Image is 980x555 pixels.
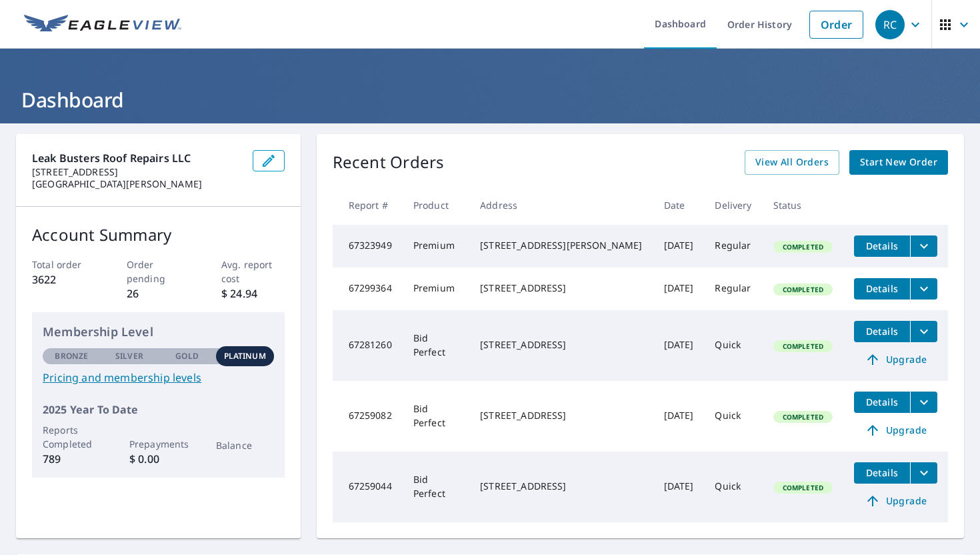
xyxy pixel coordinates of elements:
[333,150,445,175] p: Recent Orders
[745,150,839,175] a: View All Orders
[43,451,101,467] p: 789
[480,338,642,352] div: [STREET_ADDRESS]
[854,349,937,370] a: Upgrade
[43,370,274,386] a: Pricing and membership levels
[403,225,469,267] td: Premium
[653,310,705,381] td: [DATE]
[809,11,863,39] a: Order
[403,381,469,452] td: Bid Perfect
[910,462,937,484] button: filesDropdownBtn-67259044
[862,396,902,408] span: Details
[862,282,902,295] span: Details
[333,185,403,225] th: Report #
[403,452,469,522] td: Bid Perfect
[862,325,902,338] span: Details
[224,350,266,362] p: Platinum
[862,493,929,509] span: Upgrade
[910,321,937,342] button: filesDropdownBtn-67281260
[910,278,937,300] button: filesDropdownBtn-67299364
[333,225,403,267] td: 67323949
[875,10,905,39] div: RC
[854,321,910,342] button: detailsBtn-67281260
[216,438,274,452] p: Balance
[775,483,831,492] span: Completed
[43,423,101,451] p: Reports Completed
[910,392,937,413] button: filesDropdownBtn-67259082
[854,490,937,512] a: Upgrade
[480,409,642,422] div: [STREET_ADDRESS]
[43,323,274,341] p: Membership Level
[127,257,190,286] p: Order pending
[910,235,937,257] button: filesDropdownBtn-67323949
[221,286,285,302] p: $ 24.94
[862,466,902,479] span: Details
[653,185,705,225] th: Date
[755,154,829,171] span: View All Orders
[32,150,242,166] p: Leak Busters Roof Repairs LLC
[480,480,642,493] div: [STREET_ADDRESS]
[704,381,762,452] td: Quick
[849,150,948,175] a: Start New Order
[704,185,762,225] th: Delivery
[854,420,937,441] a: Upgrade
[24,15,181,35] img: EV Logo
[854,392,910,413] button: detailsBtn-67259082
[221,257,285,286] p: Avg. report cost
[32,223,285,247] p: Account Summary
[775,285,831,294] span: Completed
[403,185,469,225] th: Product
[775,242,831,251] span: Completed
[32,257,95,271] p: Total order
[333,310,403,381] td: 67281260
[775,342,831,351] span: Completed
[403,310,469,381] td: Bid Perfect
[115,350,143,362] p: Silver
[175,350,198,362] p: Gold
[862,422,929,438] span: Upgrade
[127,286,190,302] p: 26
[333,267,403,310] td: 67299364
[653,267,705,310] td: [DATE]
[763,185,843,225] th: Status
[43,402,274,418] p: 2025 Year To Date
[854,235,910,257] button: detailsBtn-67323949
[16,86,964,113] h1: Dashboard
[32,271,95,288] p: 3622
[333,381,403,452] td: 67259082
[653,225,705,267] td: [DATE]
[129,451,187,467] p: $ 0.00
[862,239,902,252] span: Details
[704,225,762,267] td: Regular
[333,452,403,522] td: 67259044
[480,239,642,252] div: [STREET_ADDRESS][PERSON_NAME]
[854,462,910,484] button: detailsBtn-67259044
[854,278,910,300] button: detailsBtn-67299364
[860,154,937,171] span: Start New Order
[32,178,242,190] p: [GEOGRAPHIC_DATA][PERSON_NAME]
[129,437,187,451] p: Prepayments
[704,267,762,310] td: Regular
[704,452,762,522] td: Quick
[55,350,88,362] p: Bronze
[862,352,929,368] span: Upgrade
[480,282,642,295] div: [STREET_ADDRESS]
[653,452,705,522] td: [DATE]
[469,185,653,225] th: Address
[704,310,762,381] td: Quick
[653,381,705,452] td: [DATE]
[403,267,469,310] td: Premium
[32,166,242,178] p: [STREET_ADDRESS]
[775,412,831,422] span: Completed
